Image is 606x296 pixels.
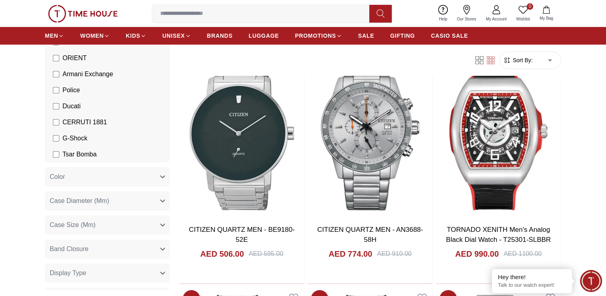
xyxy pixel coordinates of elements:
[511,3,535,24] a: 0Wishlist
[295,32,336,40] span: PROMOTIONS
[45,215,170,235] button: Case Size (Mm)
[126,32,140,40] span: KIDS
[50,196,109,206] span: Case Diameter (Mm)
[162,28,191,43] a: UNISEX
[377,249,411,259] div: AED 910.00
[50,268,86,278] span: Display Type
[50,220,96,230] span: Case Size (Mm)
[126,28,146,43] a: KIDS
[53,71,59,77] input: Armani Exchange
[200,248,244,260] h4: AED 506.00
[45,28,64,43] a: MEN
[62,53,87,63] span: ORIENT
[207,32,233,40] span: BRANDS
[50,244,89,254] span: Band Closure
[431,28,468,43] a: CASIO SALE
[45,191,170,211] button: Case Diameter (Mm)
[45,239,170,259] button: Band Closure
[390,32,415,40] span: GIFTING
[249,28,279,43] a: LUGGAGE
[536,15,556,21] span: My Bag
[53,151,59,158] input: Tsar Bomba
[431,32,468,40] span: CASIO SALE
[434,3,452,24] a: Help
[454,16,479,22] span: Our Stores
[358,28,374,43] a: SALE
[162,32,185,40] span: UNISEX
[62,150,97,159] span: Tsar Bomba
[53,103,59,109] input: Ducati
[80,32,104,40] span: WOMEN
[45,167,170,187] button: Color
[62,101,81,111] span: Ducati
[436,54,561,218] img: TORNADO XENITH Men's Analog Black Dial Watch - T25301-SLBBR
[483,16,510,22] span: My Account
[503,249,542,259] div: AED 1100.00
[535,4,558,23] button: My Bag
[503,56,533,64] button: Sort By:
[62,85,80,95] span: Police
[513,16,533,22] span: Wishlist
[446,226,551,244] a: TORNADO XENITH Men's Analog Black Dial Watch - T25301-SLBBR
[317,226,423,244] a: CITIZEN QUARTZ MEN - AN3688-58H
[498,282,566,289] p: Talk to our watch expert!
[511,56,533,64] span: Sort By:
[50,172,65,182] span: Color
[455,248,499,260] h4: AED 990.00
[48,5,118,22] img: ...
[179,54,304,218] img: CITIZEN QUARTZ MEN - BE9180-52E
[62,134,87,143] span: G-Shock
[53,119,59,126] input: CERRUTI 1881
[358,32,374,40] span: SALE
[498,273,566,281] div: Hey there!
[580,270,602,292] div: Chat Widget
[62,118,107,127] span: CERRUTI 1881
[452,3,481,24] a: Our Stores
[53,87,59,93] input: Police
[390,28,415,43] a: GIFTING
[53,55,59,61] input: ORIENT
[295,28,342,43] a: PROMOTIONS
[249,249,283,259] div: AED 595.00
[45,264,170,283] button: Display Type
[436,16,451,22] span: Help
[45,32,58,40] span: MEN
[527,3,533,10] span: 0
[308,54,432,218] img: CITIZEN QUARTZ MEN - AN3688-58H
[189,226,295,244] a: CITIZEN QUARTZ MEN - BE9180-52E
[53,135,59,142] input: G-Shock
[62,69,113,79] span: Armani Exchange
[207,28,233,43] a: BRANDS
[249,32,279,40] span: LUGGAGE
[80,28,110,43] a: WOMEN
[328,248,372,260] h4: AED 774.00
